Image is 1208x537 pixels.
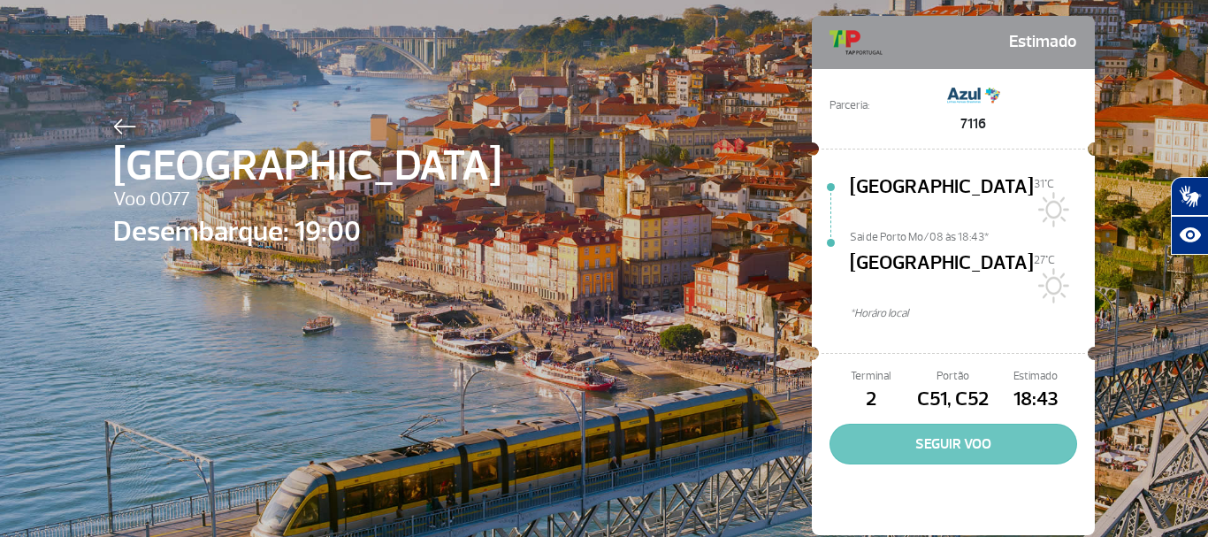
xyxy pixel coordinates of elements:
span: Estimado [995,368,1077,385]
img: Sol [1034,192,1069,227]
button: Abrir tradutor de língua de sinais. [1171,177,1208,216]
span: Terminal [830,368,912,385]
span: 7116 [947,113,1000,134]
span: Parceria: [830,97,869,114]
button: Abrir recursos assistivos. [1171,216,1208,255]
span: [GEOGRAPHIC_DATA] [113,134,501,198]
span: [GEOGRAPHIC_DATA] [850,249,1034,305]
button: SEGUIR VOO [830,424,1077,464]
span: 2 [830,385,912,415]
span: Portão [912,368,994,385]
img: Sol [1034,268,1069,303]
span: Desembarque: 19:00 [113,211,501,253]
span: 27°C [1034,253,1055,267]
span: C51, C52 [912,385,994,415]
span: Estimado [1009,25,1077,60]
div: Plugin de acessibilidade da Hand Talk. [1171,177,1208,255]
span: 31°C [1034,177,1054,191]
span: Voo 0077 [113,185,501,215]
span: [GEOGRAPHIC_DATA] [850,173,1034,229]
span: *Horáro local [850,305,1095,322]
span: 18:43 [995,385,1077,415]
span: Sai de Porto Mo/08 às 18:43* [850,229,1095,242]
